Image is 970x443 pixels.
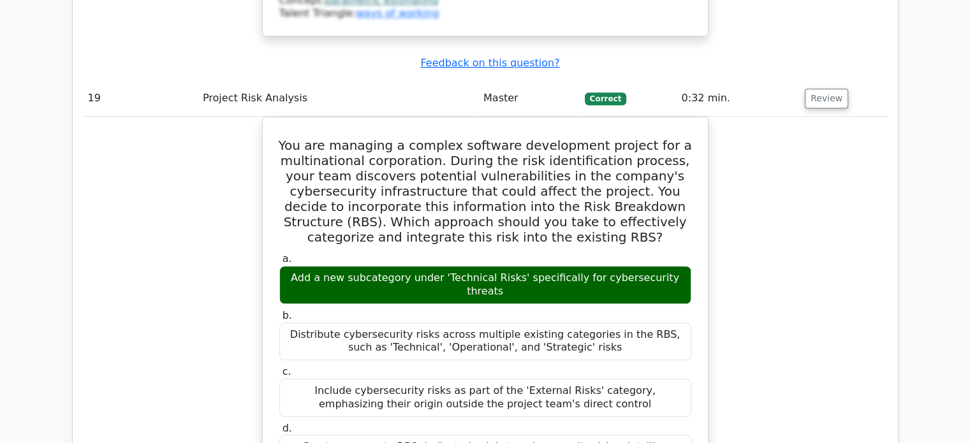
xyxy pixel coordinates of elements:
[585,92,626,105] span: Correct
[83,80,198,117] td: 19
[283,365,291,377] span: c.
[283,309,292,321] span: b.
[279,379,691,417] div: Include cybersecurity risks as part of the 'External Risks' category, emphasizing their origin ou...
[198,80,478,117] td: Project Risk Analysis
[478,80,580,117] td: Master
[676,80,800,117] td: 0:32 min.
[279,323,691,361] div: Distribute cybersecurity risks across multiple existing categories in the RBS, such as 'Technical...
[356,7,439,19] a: ways of working
[279,266,691,304] div: Add a new subcategory under 'Technical Risks' specifically for cybersecurity threats
[283,422,292,434] span: d.
[278,138,693,245] h5: You are managing a complex software development project for a multinational corporation. During t...
[420,57,559,69] a: Feedback on this question?
[283,252,292,265] span: a.
[805,89,848,108] button: Review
